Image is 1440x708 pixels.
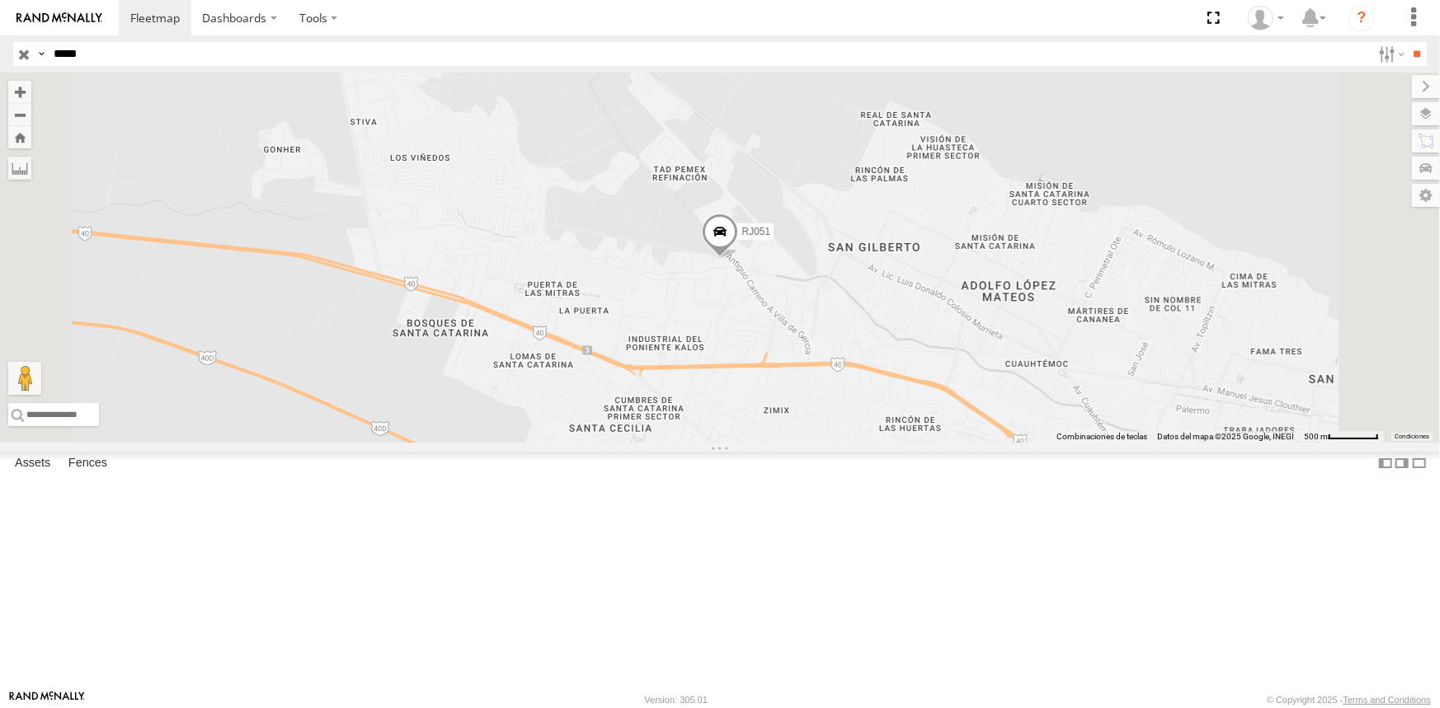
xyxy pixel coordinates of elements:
[8,81,31,103] button: Zoom in
[9,692,85,708] a: Visit our Website
[1348,5,1375,31] i: ?
[8,362,41,395] button: Arrastra el hombrecito naranja al mapa para abrir Street View
[8,157,31,180] label: Measure
[1056,431,1147,443] button: Combinaciones de teclas
[1242,6,1290,30] div: Reynaldo Alvarado
[1377,452,1394,476] label: Dock Summary Table to the Left
[35,42,48,66] label: Search Query
[1344,695,1431,705] a: Terms and Conditions
[8,103,31,126] button: Zoom out
[16,12,102,24] img: rand-logo.svg
[1267,695,1431,705] div: © Copyright 2025 -
[1157,432,1294,441] span: Datos del mapa ©2025 Google, INEGI
[1372,42,1408,66] label: Search Filter Options
[645,695,708,705] div: Version: 305.01
[1394,452,1410,476] label: Dock Summary Table to the Right
[7,452,59,475] label: Assets
[1395,434,1429,440] a: Condiciones
[1412,184,1440,207] label: Map Settings
[741,226,770,237] span: RJ051
[8,126,31,148] button: Zoom Home
[60,452,115,475] label: Fences
[1299,431,1384,443] button: Escala del mapa: 500 m por 58 píxeles
[1304,432,1328,441] span: 500 m
[1411,452,1428,476] label: Hide Summary Table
